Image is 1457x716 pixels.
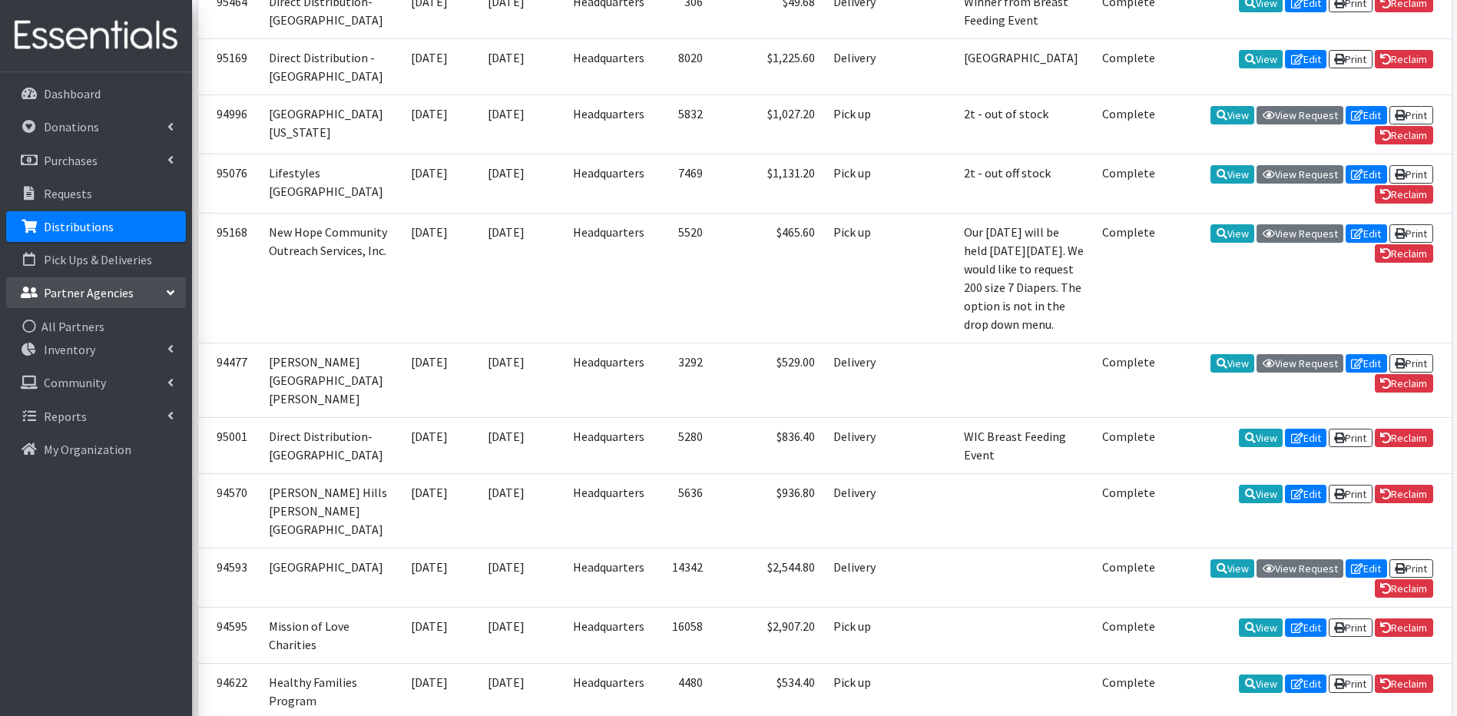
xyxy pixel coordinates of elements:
td: Complete [1093,38,1164,94]
td: [DATE] [478,38,564,94]
td: Delivery [824,473,888,548]
a: Print [1389,106,1433,124]
td: Complete [1093,343,1164,417]
a: Edit [1285,429,1326,447]
td: Headquarters [564,548,654,607]
td: 8020 [654,38,712,94]
td: Headquarters [564,154,654,213]
td: [DATE] [478,154,564,213]
a: Print [1329,485,1373,503]
a: Purchases [6,145,186,176]
a: Print [1389,224,1433,243]
td: 95001 [198,417,260,473]
td: Complete [1093,154,1164,213]
a: Dashboard [6,78,186,109]
td: 2t - out of stock [955,94,1093,154]
a: View Request [1257,559,1343,578]
td: [DATE] [402,417,478,473]
td: [GEOGRAPHIC_DATA] [955,38,1093,94]
td: 95169 [198,38,260,94]
a: Partner Agencies [6,277,186,308]
a: Reclaim [1375,185,1433,204]
a: Edit [1346,354,1387,373]
td: Headquarters [564,213,654,343]
a: Reclaim [1375,244,1433,263]
a: Print [1329,618,1373,637]
td: [DATE] [478,473,564,548]
td: [DATE] [402,473,478,548]
p: Partner Agencies [44,285,134,300]
p: Dashboard [44,86,101,101]
td: $2,544.80 [712,548,824,607]
a: Edit [1346,559,1387,578]
td: [DATE] [402,38,478,94]
td: 7469 [654,154,712,213]
td: 14342 [654,548,712,607]
a: Print [1329,675,1373,693]
td: [DATE] [478,608,564,664]
a: View [1239,50,1283,68]
td: Our [DATE] will be held [DATE][DATE]. We would like to request 200 size 7 Diapers. The option is ... [955,213,1093,343]
p: Distributions [44,219,114,234]
td: 5520 [654,213,712,343]
a: View [1210,224,1254,243]
p: Purchases [44,153,98,168]
td: [DATE] [478,548,564,607]
td: Complete [1093,548,1164,607]
td: Headquarters [564,417,654,473]
p: Requests [44,186,92,201]
td: Headquarters [564,473,654,548]
td: Headquarters [564,94,654,154]
td: 94570 [198,473,260,548]
td: Pick up [824,213,888,343]
a: Edit [1346,165,1387,184]
td: Pick up [824,154,888,213]
td: Direct Distribution- [GEOGRAPHIC_DATA] [260,417,402,473]
a: Reclaim [1375,485,1433,503]
a: View [1239,429,1283,447]
a: Reclaim [1375,50,1433,68]
a: Reclaim [1375,429,1433,447]
p: Donations [44,119,99,134]
a: Inventory [6,334,186,365]
a: Reclaim [1375,675,1433,693]
td: 95168 [198,213,260,343]
a: Print [1389,559,1433,578]
a: Edit [1285,618,1326,637]
p: Inventory [44,342,95,357]
td: 5832 [654,94,712,154]
a: View Request [1257,224,1343,243]
td: [DATE] [478,417,564,473]
p: Community [44,375,106,390]
a: Print [1329,50,1373,68]
td: Lifestyles [GEOGRAPHIC_DATA] [260,154,402,213]
a: Reclaim [1375,579,1433,598]
td: Delivery [824,343,888,417]
td: Delivery [824,548,888,607]
a: Print [1329,429,1373,447]
td: $465.60 [712,213,824,343]
a: View [1210,106,1254,124]
td: Complete [1093,473,1164,548]
td: Pick up [824,94,888,154]
td: [DATE] [478,213,564,343]
td: 94593 [198,548,260,607]
td: [PERSON_NAME] Hills [PERSON_NAME][GEOGRAPHIC_DATA] [260,473,402,548]
a: Donations [6,111,186,142]
td: $2,907.20 [712,608,824,664]
td: [DATE] [402,94,478,154]
td: $936.80 [712,473,824,548]
td: $529.00 [712,343,824,417]
td: Complete [1093,213,1164,343]
a: View [1239,675,1283,693]
a: Edit [1285,50,1326,68]
a: Edit [1346,106,1387,124]
td: $836.40 [712,417,824,473]
a: Community [6,367,186,398]
td: 5636 [654,473,712,548]
td: Mission of Love Charities [260,608,402,664]
td: Delivery [824,38,888,94]
a: View Request [1257,106,1343,124]
td: New Hope Community Outreach Services, Inc. [260,213,402,343]
td: WIC Breast Feeding Event [955,417,1093,473]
